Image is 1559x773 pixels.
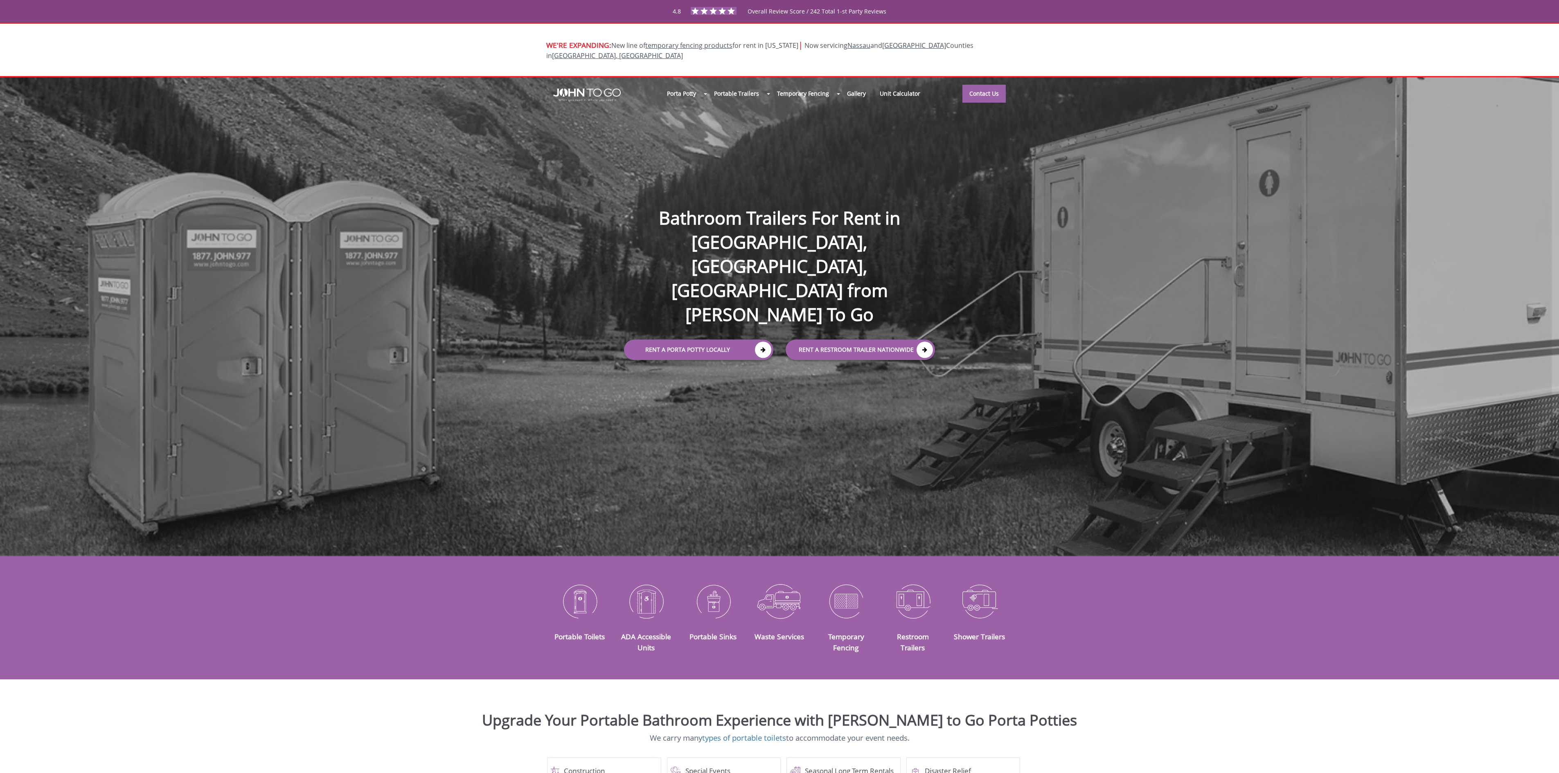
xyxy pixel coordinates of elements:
[819,580,873,622] img: Temporary-Fencing-cion_N.png
[770,85,836,102] a: Temporary Fencing
[552,51,683,60] a: [GEOGRAPHIC_DATA], [GEOGRAPHIC_DATA]
[645,41,732,50] a: temporary fencing products
[616,180,943,327] h1: Bathroom Trailers For Rent in [GEOGRAPHIC_DATA], [GEOGRAPHIC_DATA], [GEOGRAPHIC_DATA] from [PERSO...
[553,88,621,101] img: JOHN to go
[954,631,1005,641] a: Shower Trailers
[752,580,807,622] img: Waste-Services-icon_N.png
[554,631,605,641] a: Portable Toilets
[686,580,740,622] img: Portable-Sinks-icon_N.png
[952,580,1007,622] img: Shower-Trailers-icon_N.png
[619,580,674,622] img: ADA-Accessible-Units-icon_N.png
[660,85,703,102] a: Porta Potty
[748,7,886,31] span: Overall Review Score / 242 Total 1-st Party Reviews
[546,40,611,50] span: WE'RE EXPANDING:
[546,41,973,60] span: Now servicing and Counties in
[6,712,1553,728] h2: Upgrade Your Portable Bathroom Experience with [PERSON_NAME] to Go Porta Potties
[828,631,864,652] a: Temporary Fencing
[847,41,870,50] a: Nassau
[873,85,927,102] a: Unit Calculator
[702,733,786,743] a: types of portable toilets
[882,41,946,50] a: [GEOGRAPHIC_DATA]
[546,41,973,60] span: New line of for rent in [US_STATE]
[885,580,940,622] img: Restroom-Trailers-icon_N.png
[962,85,1006,103] a: Contact Us
[707,85,766,102] a: Portable Trailers
[840,85,873,102] a: Gallery
[552,580,607,622] img: Portable-Toilets-icon_N.png
[786,339,935,360] a: rent a RESTROOM TRAILER Nationwide
[897,631,929,652] a: Restroom Trailers
[673,7,681,15] span: 4.8
[6,733,1553,744] p: We carry many to accommodate your event needs.
[624,339,773,360] a: Rent a Porta Potty Locally
[755,631,804,641] a: Waste Services
[689,631,737,641] a: Portable Sinks
[798,39,803,50] span: |
[621,631,671,652] a: ADA Accessible Units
